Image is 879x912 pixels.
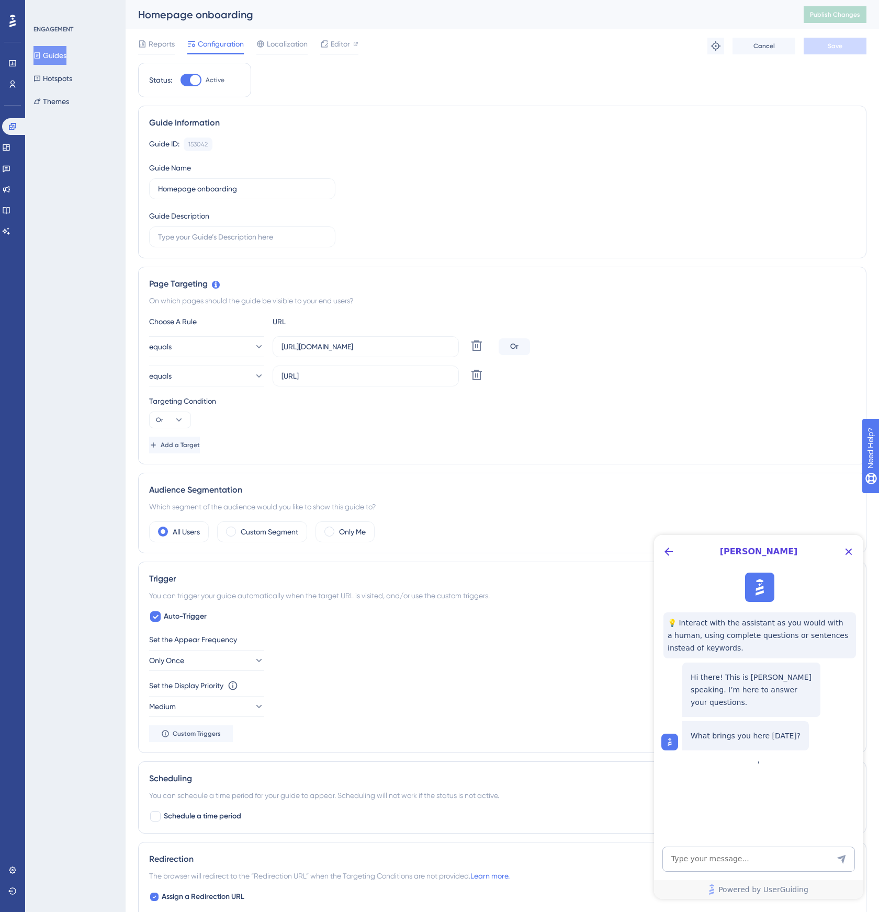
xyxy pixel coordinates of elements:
button: Save [804,38,866,54]
div: Audience Segmentation [149,484,855,496]
span: Or [156,416,163,424]
span: equals [149,340,172,353]
span: Need Help? [25,3,65,15]
div: Set the Appear Frequency [149,633,855,646]
input: Type your Guide’s Name here [158,183,326,195]
button: Or [149,412,191,428]
iframe: UserGuiding AI Assistant [654,535,863,899]
div: You can schedule a time period for your guide to appear. Scheduling will not work if the status i... [149,789,855,802]
span: Publish Changes [810,10,860,19]
span: Configuration [198,38,244,50]
div: Targeting Condition [149,395,855,407]
button: Add a Target [149,437,200,453]
span: equals [149,370,172,382]
div: Or [499,338,530,355]
span: Editor [331,38,350,50]
span: Only Once [149,654,184,667]
a: Learn more. [470,872,510,880]
span: Add a Target [161,441,200,449]
input: yourwebsite.com/path [281,341,450,352]
button: Only Once [149,650,264,671]
div: Guide Information [149,117,855,129]
div: Homepage onboarding [138,7,777,22]
span: The browser will redirect to the “Redirection URL” when the Targeting Conditions are not provided. [149,870,510,882]
span: Cancel [753,42,775,50]
div: Scheduling [149,772,855,785]
div: Trigger [149,573,855,585]
span: Custom Triggers [173,729,221,738]
span: Save [828,42,842,50]
div: On which pages should the guide be visible to your end users? [149,294,855,307]
div: Page Targeting [149,278,855,290]
span: Reports [149,38,175,50]
button: Cancel [732,38,795,54]
button: equals [149,366,264,386]
button: Medium [149,696,264,717]
button: Publish Changes [804,6,866,23]
span: Auto-Trigger [164,610,207,623]
div: Guide Name [149,162,191,174]
div: Set the Display Priority [149,679,223,692]
span: Assign a Redirection URL [162,891,244,903]
div: Status: [149,74,172,86]
div: Guide ID: [149,138,179,151]
button: equals [149,336,264,357]
button: Custom Triggers [149,725,233,742]
div: You can trigger your guide automatically when the target URL is visited, and/or use the custom tr... [149,589,855,602]
input: yourwebsite.com/path [281,370,450,382]
div: Redirection [149,853,855,865]
div: Choose A Rule [149,315,264,328]
div: URL [273,315,388,328]
label: All Users [173,526,200,538]
div: Guide Description [149,210,209,222]
span: Medium [149,700,176,713]
span: Schedule a time period [164,810,241,823]
span: Active [206,76,224,84]
div: Which segment of the audience would you like to show this guide to? [149,500,855,513]
label: Only Me [339,526,366,538]
span: Localization [267,38,308,50]
input: Type your Guide’s Description here [158,231,326,243]
div: 153042 [188,140,208,149]
label: Custom Segment [241,526,298,538]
